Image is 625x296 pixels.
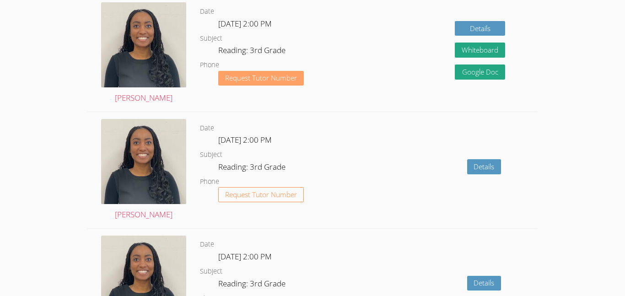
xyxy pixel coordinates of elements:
dt: Date [200,239,214,250]
dd: Reading: 3rd Grade [218,277,287,293]
button: Whiteboard [455,43,505,58]
dt: Subject [200,266,222,277]
dt: Phone [200,59,219,71]
dt: Date [200,6,214,17]
span: [DATE] 2:00 PM [218,135,272,145]
dd: Reading: 3rd Grade [218,161,287,176]
dt: Subject [200,149,222,161]
dt: Phone [200,176,219,188]
a: Google Doc [455,65,505,80]
img: avatar.png [101,119,186,204]
dt: Subject [200,33,222,44]
a: Details [467,276,501,291]
dd: Reading: 3rd Grade [218,44,287,59]
a: [PERSON_NAME] [101,119,186,221]
span: [DATE] 2:00 PM [218,251,272,262]
img: avatar.png [101,2,186,87]
button: Request Tutor Number [218,71,304,86]
dt: Date [200,123,214,134]
span: [DATE] 2:00 PM [218,18,272,29]
a: Details [467,159,501,174]
button: Request Tutor Number [218,187,304,202]
a: [PERSON_NAME] [101,2,186,105]
a: Details [455,21,505,36]
span: Request Tutor Number [225,191,297,198]
span: Request Tutor Number [225,75,297,81]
